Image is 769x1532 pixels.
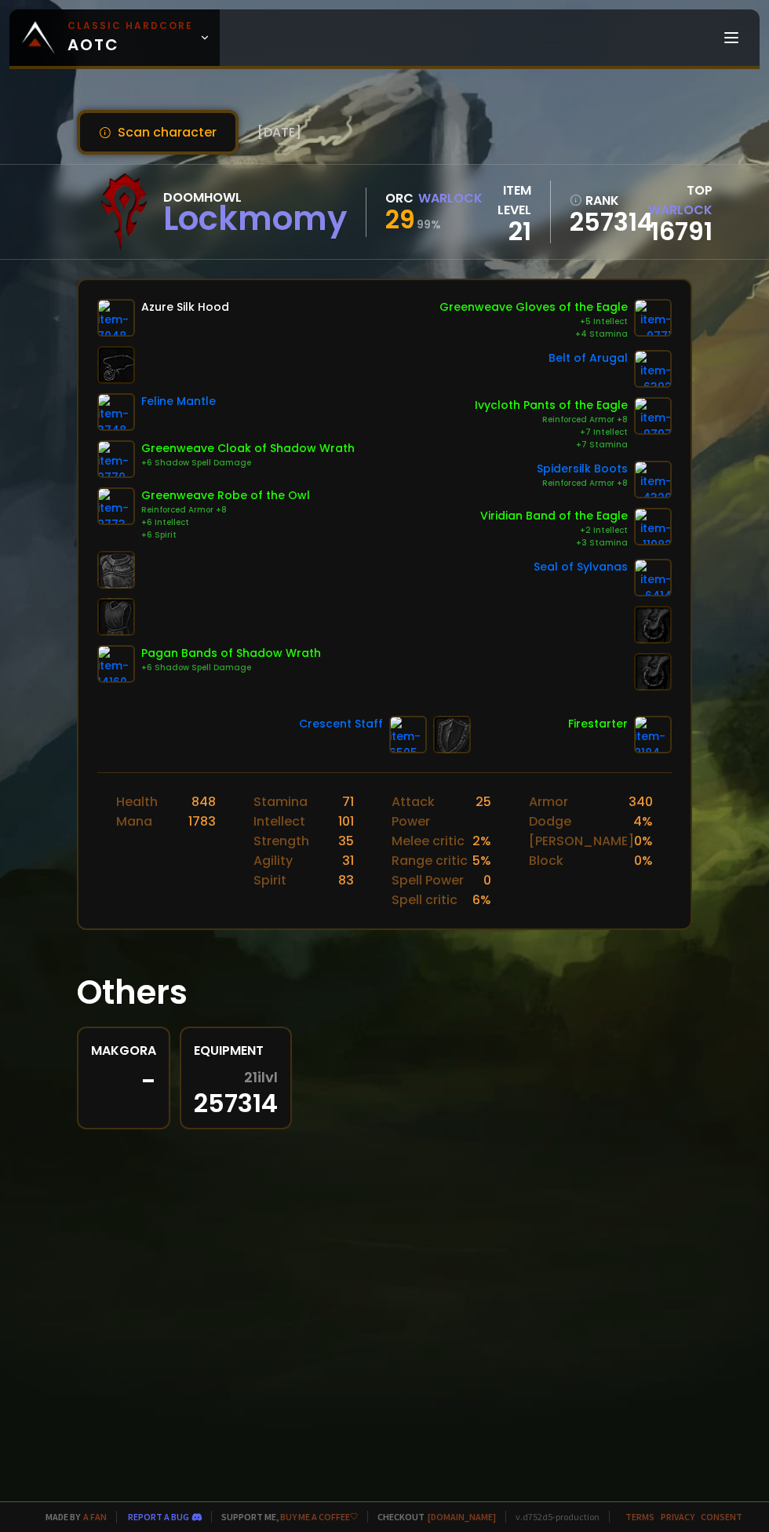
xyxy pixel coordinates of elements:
div: Health [116,792,158,812]
div: +6 Intellect [141,516,310,529]
span: v. d752d5 - production [505,1511,600,1523]
div: 31 [342,851,354,870]
div: Melee critic [392,831,465,851]
div: Dodge [529,812,571,831]
div: Top [643,181,713,220]
img: item-7048 [97,299,135,337]
a: 257314 [570,210,632,234]
div: Spirit [253,870,286,890]
button: Scan character [77,110,239,155]
a: a fan [83,1511,107,1523]
div: +4 Stamina [439,328,628,341]
div: +2 Intellect [480,524,628,537]
div: Spidersilk Boots [537,461,628,477]
span: AOTC [67,19,193,57]
div: Seal of Sylvanas [534,559,628,575]
div: Greenweave Gloves of the Eagle [439,299,628,316]
div: 101 [338,812,354,831]
img: item-14160 [97,645,135,683]
div: Orc [385,188,414,208]
span: Checkout [367,1511,496,1523]
div: 0 [483,870,491,890]
a: Privacy [661,1511,694,1523]
div: Feline Mantle [141,393,216,410]
div: rank [570,191,632,210]
div: Pagan Bands of Shadow Wrath [141,645,321,662]
div: 1783 [188,812,216,831]
img: item-6505 [389,716,427,753]
img: item-9771 [634,299,672,337]
div: 6 % [472,890,491,910]
div: 5 % [472,851,491,870]
div: Firestarter [568,716,628,732]
div: Lockmomy [163,207,347,231]
div: Reinforced Armor +8 [475,414,628,426]
a: 16791 [651,213,713,249]
div: 25 [476,792,491,831]
span: Made by [36,1511,107,1523]
div: +6 Shadow Spell Damage [141,457,355,469]
img: item-8184 [634,716,672,753]
div: 340 [629,792,653,812]
div: Mana [116,812,152,831]
div: +6 Spirit [141,529,310,542]
div: 71 [342,792,354,812]
a: Consent [701,1511,742,1523]
img: item-6414 [634,559,672,596]
div: 2 % [472,831,491,851]
div: Azure Silk Hood [141,299,229,316]
div: item level [483,181,531,220]
a: Terms [625,1511,654,1523]
div: Strength [253,831,309,851]
div: Spell critic [392,890,457,910]
div: 35 [338,831,354,851]
div: Belt of Arugal [549,350,628,367]
div: Warlock [418,188,483,208]
span: [DATE] [257,122,301,142]
div: +6 Shadow Spell Damage [141,662,321,674]
span: Support me, [211,1511,358,1523]
div: Equipment [194,1041,278,1060]
img: item-3748 [97,393,135,431]
div: Attack Power [392,792,476,831]
div: Ivycloth Pants of the Eagle [475,397,628,414]
a: Classic HardcoreAOTC [9,9,220,66]
div: Spell Power [392,870,464,890]
div: - [91,1070,156,1093]
div: Greenweave Robe of the Owl [141,487,310,504]
div: Armor [529,792,568,812]
div: +7 Stamina [475,439,628,451]
h1: Others [77,968,692,1017]
div: Agility [253,851,293,870]
div: Greenweave Cloak of Shadow Wrath [141,440,355,457]
img: item-11982 [634,508,672,545]
a: [DOMAIN_NAME] [428,1511,496,1523]
div: Block [529,851,563,870]
small: 99 % [417,217,441,232]
a: Buy me a coffee [280,1511,358,1523]
div: [PERSON_NAME] [529,831,634,851]
img: item-9773 [97,487,135,525]
div: Reinforced Armor +8 [141,504,310,516]
a: Makgora- [77,1027,170,1129]
div: 0 % [634,831,653,851]
div: 4 % [633,812,653,831]
small: Classic Hardcore [67,19,193,33]
img: item-4320 [634,461,672,498]
div: Makgora [91,1041,156,1060]
div: 848 [191,792,216,812]
div: 83 [338,870,354,890]
div: 21 [483,220,531,243]
div: Range critic [392,851,468,870]
div: Stamina [253,792,308,812]
span: 21 ilvl [244,1070,278,1085]
div: Intellect [253,812,305,831]
img: item-6392 [634,350,672,388]
div: Viridian Band of the Eagle [480,508,628,524]
img: item-9770 [97,440,135,478]
span: Warlock [648,201,713,219]
div: Doomhowl [163,188,347,207]
a: Equipment21ilvl257314 [180,1027,292,1129]
div: Reinforced Armor +8 [537,477,628,490]
div: +7 Intellect [475,426,628,439]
